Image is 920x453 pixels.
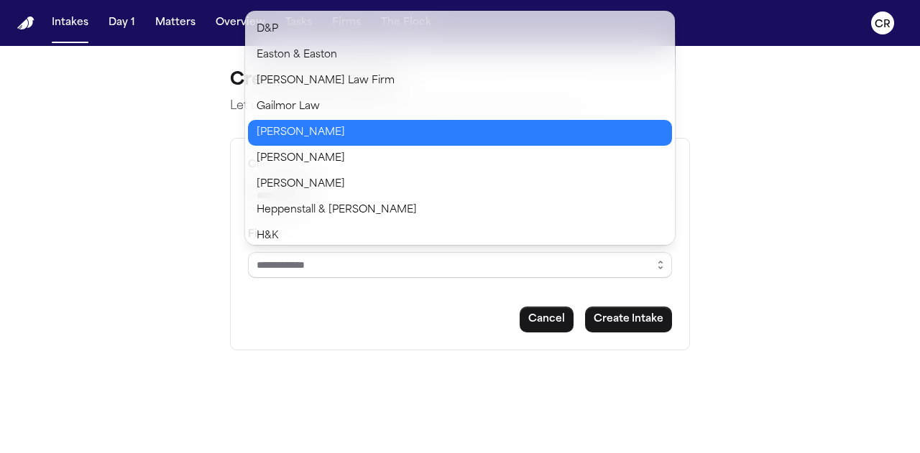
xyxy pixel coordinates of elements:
button: Matters [149,10,201,36]
label: Firm [248,229,276,240]
button: Tasks [280,10,318,36]
input: Select a firm [248,252,672,278]
button: Firms [326,10,367,36]
p: Let us start by gathering some basic information about the client. [230,98,690,115]
button: Intakes [46,10,94,36]
button: Overview [210,10,271,36]
a: Home [17,17,34,30]
input: Client name [248,182,672,208]
button: Create intake [585,307,672,332]
button: Cancel intake creation [520,307,574,332]
button: Day 1 [103,10,141,36]
h1: Create New Intake [230,69,690,92]
button: The Flock [375,10,437,36]
img: Finch Logo [17,17,34,30]
label: Client Name [248,159,316,170]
